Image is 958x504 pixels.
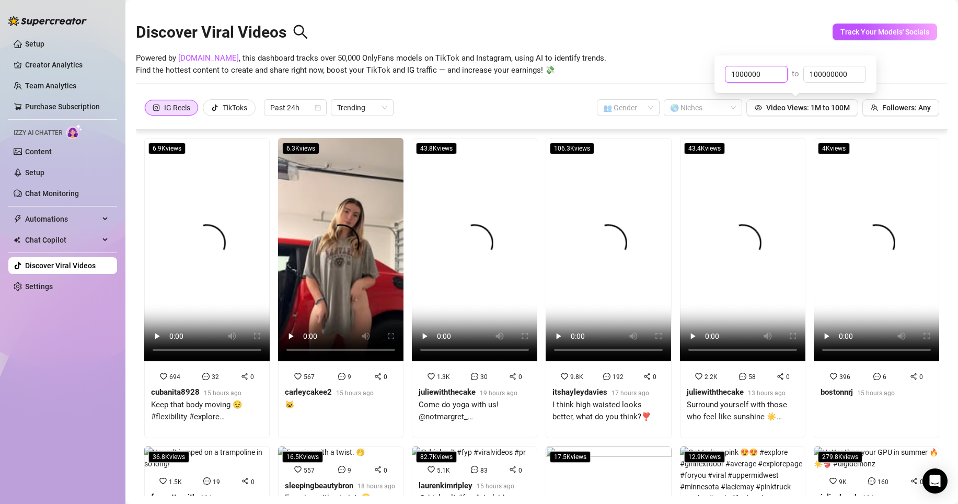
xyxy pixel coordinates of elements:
span: 1.3K [437,373,450,381]
span: 106.3K views [550,143,594,154]
span: 15 hours ago [857,390,895,397]
strong: carleycakee2 [285,387,332,397]
a: Discover Viral Videos [25,261,96,270]
strong: cubanita8928 [151,387,200,397]
span: 15 hours ago [477,483,514,490]
span: 0 [518,467,522,474]
a: Purchase Subscription [25,102,100,111]
span: 0 [786,373,790,381]
span: thunderbolt [14,215,22,223]
span: 0 [653,373,656,381]
span: message [739,373,746,380]
div: Open Intercom Messenger [922,468,948,494]
a: 106.3Kviews9.8K1920itshayleydavies17 hours agoI think high waisted looks better, what do you thin... [546,138,671,438]
button: Followers: Any [862,99,939,116]
a: 6.3Kviews56790carleycakee215 hours ago🐱 [278,138,403,438]
span: share-alt [509,466,516,473]
span: share-alt [241,477,249,485]
span: 0 [518,373,522,381]
div: Keep that body moving 😌 #flexibility #explore #explorepage #fitness #strech [151,399,263,423]
a: 43.8Kviews1.3K300juliewiththecake19 hours agoCome do yoga with us! @notmargret_ @juliewiththecake... [412,138,537,438]
strong: laurenkimripley [419,481,472,490]
span: 160 [878,478,888,486]
span: share-alt [910,373,917,380]
a: Setup [25,168,44,177]
span: share-alt [509,373,516,380]
span: Followers: Any [882,104,931,112]
span: 43.8K views [416,143,457,154]
input: Max views [804,66,865,82]
span: 15 hours ago [336,390,374,397]
span: 12.9K views [684,451,725,463]
span: 6.9K views [148,143,186,154]
a: [DOMAIN_NAME] [178,53,239,63]
span: 192 [613,373,624,381]
span: tik-tok [211,104,218,111]
div: IG Reels [164,100,190,116]
span: 43.4K views [684,143,725,154]
a: 6.9Kviews694320cubanita892815 hours agoKeep that body moving 😌 #flexibility #explore #explorepage... [144,138,270,438]
span: 83 [480,467,488,474]
span: heart [830,373,837,380]
span: eye [755,104,762,111]
span: Past 24h [270,100,320,116]
span: Izzy AI Chatter [14,128,62,138]
span: 9K [839,478,847,486]
span: 58 [748,373,756,381]
span: Powered by , this dashboard tracks over 50,000 OnlyFans models on TikTok and Instagram, using AI ... [136,52,606,77]
a: Team Analytics [25,82,76,90]
span: share-alt [374,466,382,473]
span: share-alt [910,477,918,485]
span: 32 [212,373,219,381]
span: 82.7K views [416,451,457,463]
span: 279.8K views [818,451,862,463]
span: heart [695,373,702,380]
span: Trending [337,100,387,116]
span: 557 [304,467,315,474]
span: search [293,24,308,40]
strong: itshayleydavies [552,387,607,397]
span: message [338,373,345,380]
span: heart [294,373,302,380]
img: Haven’t jumped on a trampoline in so long! [144,446,270,469]
span: 0 [251,478,255,486]
span: 396 [839,373,850,381]
a: Setup [25,40,44,48]
span: 18 hours ago [201,494,238,501]
span: share-alt [241,373,248,380]
span: 9.8K [570,373,583,381]
span: 30 [480,373,488,381]
span: 16.5K views [282,451,323,463]
img: Hotter than your GPU in summer 🔥☀️👙 #digidemonz [814,446,939,469]
a: Creator Analytics [25,56,109,73]
a: 43.4Kviews2.2K580juliewiththecake13 hours agoSurround yourself with those who feel like sunshine ... [680,138,805,438]
strong: juliewiththecake [687,387,744,397]
div: Come do yoga with us! @notmargret_ @juliewiththecake @iamjaimiesmiles @scifiblonde @xochelseawilde [419,399,530,423]
span: 2.2K [705,373,718,381]
input: Min views [725,66,787,82]
span: calendar [315,105,321,111]
span: message [338,466,345,473]
img: Chat Copilot [14,236,20,244]
span: message [873,373,881,380]
span: 18 hours ago [357,483,395,490]
span: 4K views [818,143,850,154]
span: 13 hours ago [748,390,786,397]
strong: bostonnrj [821,387,853,397]
button: Track Your Models' Socials [833,24,937,40]
a: Chat Monitoring [25,189,79,198]
span: message [603,373,610,380]
a: Settings [25,282,53,291]
span: Video Views: 1M to 100M [766,104,850,112]
span: Chat Copilot [25,232,99,248]
span: instagram [153,104,160,111]
strong: juliewiththecake [419,387,476,397]
span: message [471,466,478,473]
span: message [203,477,211,485]
span: 1.5K [169,478,182,486]
span: 0 [384,467,387,474]
img: AI Chatter [66,124,83,139]
span: 6.3K views [282,143,319,154]
span: heart [159,477,167,485]
div: I think high waisted looks better, what do you think?❣️ [552,399,664,423]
